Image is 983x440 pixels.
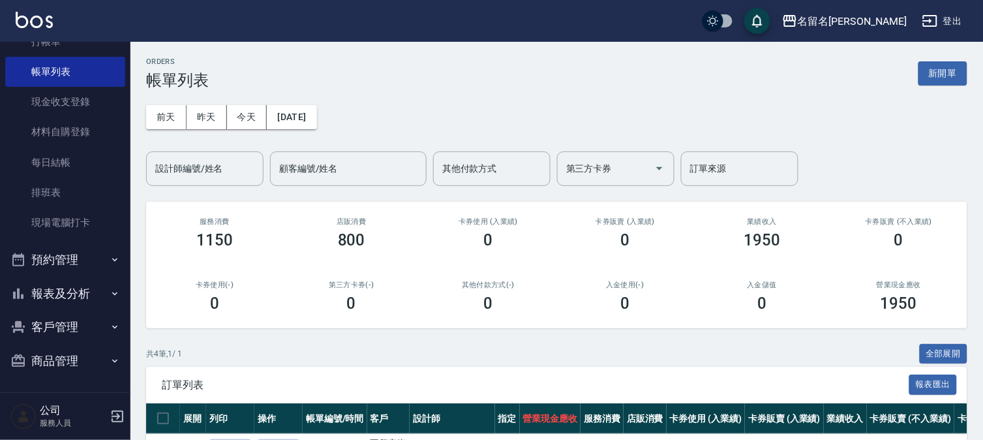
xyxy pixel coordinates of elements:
[495,403,520,434] th: 指定
[798,13,907,29] div: 名留名[PERSON_NAME]
[162,281,267,289] h2: 卡券使用(-)
[146,348,182,360] p: 共 4 筆, 1 / 1
[846,281,952,289] h2: 營業現金應收
[520,403,581,434] th: 營業現金應收
[867,403,954,434] th: 卡券販賣 (不入業績)
[436,217,541,226] h2: 卡券使用 (入業績)
[40,404,106,417] h5: 公司
[162,217,267,226] h3: 服務消費
[894,231,903,249] h3: 0
[5,344,125,378] button: 商品管理
[10,403,37,430] img: Person
[744,8,770,34] button: save
[744,231,780,249] h3: 1950
[299,217,404,226] h2: 店販消費
[5,208,125,238] a: 現場電腦打卡
[367,403,410,434] th: 客戶
[5,57,125,87] a: 帳單列表
[254,403,303,434] th: 操作
[484,294,493,313] h3: 0
[267,105,316,129] button: [DATE]
[918,67,967,79] a: 新開單
[581,403,624,434] th: 服務消費
[206,403,254,434] th: 列印
[5,27,125,57] a: 打帳單
[918,61,967,86] button: 新開單
[196,231,233,249] h3: 1150
[5,117,125,147] a: 材料自購登錄
[881,294,917,313] h3: 1950
[347,294,356,313] h3: 0
[649,158,670,179] button: Open
[709,281,815,289] h2: 入金儲值
[436,281,541,289] h2: 其他付款方式(-)
[162,379,909,392] span: 訂單列表
[917,9,967,33] button: 登出
[824,403,867,434] th: 業績收入
[777,8,912,35] button: 名留名[PERSON_NAME]
[572,281,678,289] h2: 入金使用(-)
[709,217,815,226] h2: 業績收入
[484,231,493,249] h3: 0
[5,243,125,277] button: 預約管理
[303,403,367,434] th: 帳單編號/時間
[146,71,209,89] h3: 帳單列表
[299,281,404,289] h2: 第三方卡券(-)
[180,403,206,434] th: 展開
[146,105,187,129] button: 前天
[846,217,952,226] h2: 卡券販賣 (不入業績)
[745,403,824,434] th: 卡券販賣 (入業績)
[5,87,125,117] a: 現金收支登錄
[227,105,267,129] button: 今天
[210,294,219,313] h3: 0
[620,294,629,313] h3: 0
[5,277,125,311] button: 報表及分析
[16,12,53,28] img: Logo
[187,105,227,129] button: 昨天
[146,57,209,66] h2: ORDERS
[5,148,125,178] a: 每日結帳
[5,310,125,344] button: 客戶管理
[40,417,106,429] p: 服務人員
[909,375,958,395] button: 報表匯出
[572,217,678,226] h2: 卡券販賣 (入業績)
[909,378,958,390] a: 報表匯出
[757,294,766,313] h3: 0
[620,231,629,249] h3: 0
[667,403,746,434] th: 卡券使用 (入業績)
[338,231,365,249] h3: 800
[624,403,667,434] th: 店販消費
[410,403,494,434] th: 設計師
[5,178,125,208] a: 排班表
[920,344,968,364] button: 全部展開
